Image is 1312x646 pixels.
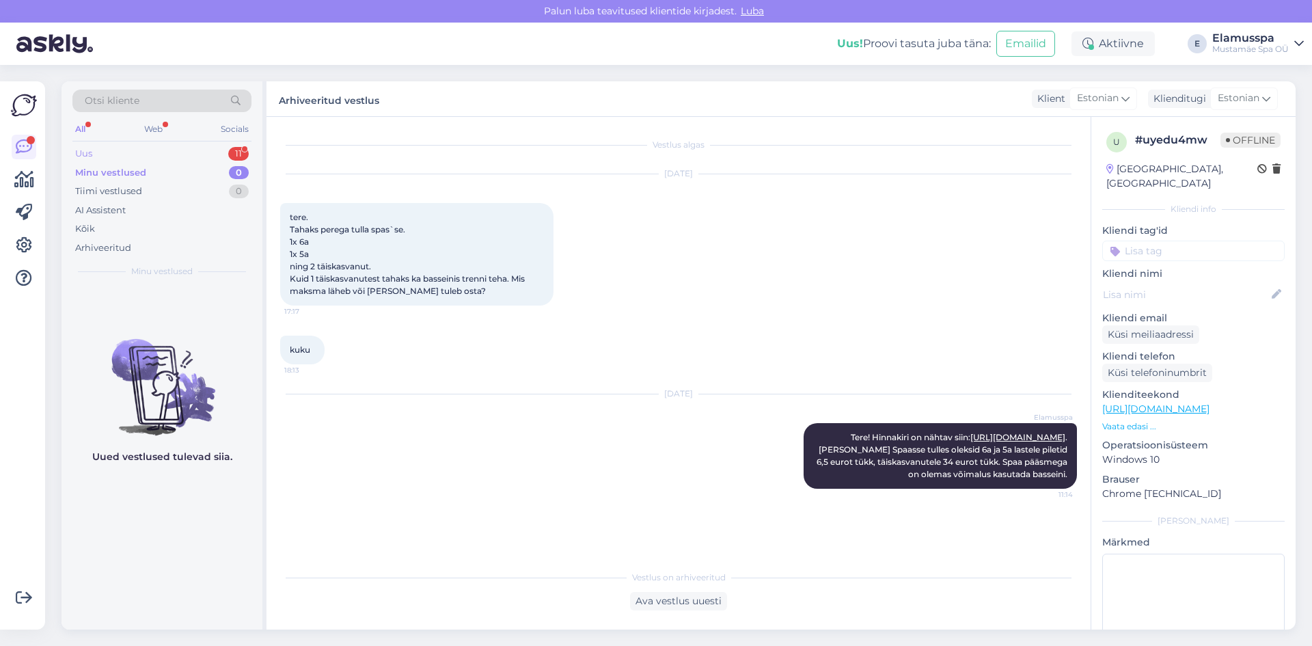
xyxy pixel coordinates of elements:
[1212,33,1289,44] div: Elamusspa
[280,139,1077,151] div: Vestlus algas
[284,306,336,317] span: 17:17
[1102,438,1285,453] p: Operatsioonisüsteem
[1071,31,1155,56] div: Aktiivne
[1106,162,1257,191] div: [GEOGRAPHIC_DATA], [GEOGRAPHIC_DATA]
[1022,489,1073,500] span: 11:14
[280,388,1077,400] div: [DATE]
[1113,137,1120,147] span: u
[279,90,379,108] label: Arhiveeritud vestlus
[1022,412,1073,422] span: Elamusspa
[290,212,527,296] span: tere. Tahaks perega tulla spas`se. 1x 6a 1x 5a ning 2 täiskasvanut. Kuid 1 täiskasvanutest tahaks...
[141,120,165,138] div: Web
[1102,203,1285,215] div: Kliendi info
[837,37,863,50] b: Uus!
[280,167,1077,180] div: [DATE]
[1032,92,1065,106] div: Klient
[1135,132,1220,148] div: # uyedu4mw
[229,185,249,198] div: 0
[75,185,142,198] div: Tiimi vestlused
[284,365,336,375] span: 18:13
[61,314,262,438] img: No chats
[1102,325,1199,344] div: Küsi meiliaadressi
[632,571,726,584] span: Vestlus on arhiveeritud
[1103,287,1269,302] input: Lisa nimi
[1212,44,1289,55] div: Mustamäe Spa OÜ
[1102,241,1285,261] input: Lisa tag
[75,147,92,161] div: Uus
[11,92,37,118] img: Askly Logo
[218,120,251,138] div: Socials
[1102,311,1285,325] p: Kliendi email
[1102,453,1285,467] p: Windows 10
[1188,34,1207,53] div: E
[92,450,232,464] p: Uued vestlused tulevad siia.
[1102,472,1285,487] p: Brauser
[630,592,727,610] div: Ava vestlus uuesti
[85,94,139,108] span: Otsi kliente
[1212,33,1304,55] a: ElamusspaMustamäe Spa OÜ
[1148,92,1206,106] div: Klienditugi
[1102,535,1285,550] p: Märkmed
[817,432,1069,479] span: Tere! Hinnakiri on nähtav siin: . [PERSON_NAME] Spaasse tulles oleksid 6a ja 5a lastele piletid 6...
[1102,403,1209,415] a: [URL][DOMAIN_NAME]
[1102,364,1212,382] div: Küsi telefoninumbrit
[1102,349,1285,364] p: Kliendi telefon
[1102,267,1285,281] p: Kliendi nimi
[1102,420,1285,433] p: Vaata edasi ...
[837,36,991,52] div: Proovi tasuta juba täna:
[290,345,310,355] span: kuku
[75,204,126,217] div: AI Assistent
[1102,487,1285,501] p: Chrome [TECHNICAL_ID]
[737,5,768,17] span: Luba
[131,265,193,278] span: Minu vestlused
[1220,133,1281,148] span: Offline
[75,241,131,255] div: Arhiveeritud
[72,120,88,138] div: All
[1102,515,1285,527] div: [PERSON_NAME]
[228,147,249,161] div: 11
[1102,388,1285,402] p: Klienditeekond
[1077,91,1119,106] span: Estonian
[75,222,95,236] div: Kõik
[970,432,1065,442] a: [URL][DOMAIN_NAME]
[1218,91,1259,106] span: Estonian
[996,31,1055,57] button: Emailid
[1102,224,1285,238] p: Kliendi tag'id
[229,166,249,180] div: 0
[75,166,146,180] div: Minu vestlused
